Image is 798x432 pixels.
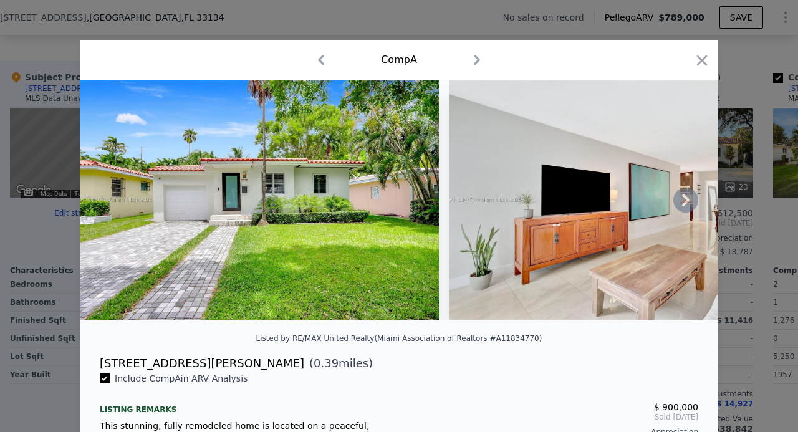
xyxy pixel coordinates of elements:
[100,395,389,415] div: Listing remarks
[110,373,252,383] span: Include Comp A in ARV Analysis
[256,334,542,343] div: Listed by RE/MAX United Realty (Miami Association of Realtors #A11834770)
[654,402,698,412] span: $ 900,000
[409,412,698,422] span: Sold [DATE]
[80,80,439,320] img: Property Img
[381,52,417,67] div: Comp A
[304,355,373,372] span: ( miles)
[314,357,339,370] span: 0.39
[100,355,304,372] div: [STREET_ADDRESS][PERSON_NAME]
